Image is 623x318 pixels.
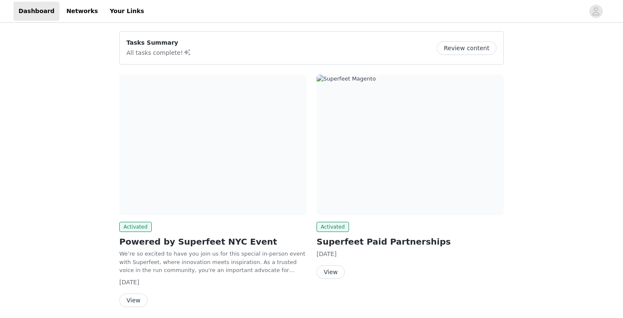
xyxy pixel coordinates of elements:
[119,279,139,286] span: [DATE]
[119,222,152,232] span: Activated
[61,2,103,21] a: Networks
[13,2,59,21] a: Dashboard
[119,75,306,215] img: Superfeet
[119,294,148,307] button: View
[119,297,148,304] a: View
[317,265,345,279] button: View
[317,222,349,232] span: Activated
[317,75,504,215] img: Superfeet Magento
[119,250,306,275] p: We’re so excited to have you join us for this special in-person event with Superfeet, where innov...
[126,38,191,47] p: Tasks Summary
[317,269,345,275] a: View
[317,235,504,248] h2: Superfeet Paid Partnerships
[437,41,497,55] button: Review content
[592,5,600,18] div: avatar
[317,251,336,257] span: [DATE]
[126,47,191,57] p: All tasks complete!
[119,235,306,248] h2: Powered by Superfeet NYC Event
[105,2,149,21] a: Your Links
